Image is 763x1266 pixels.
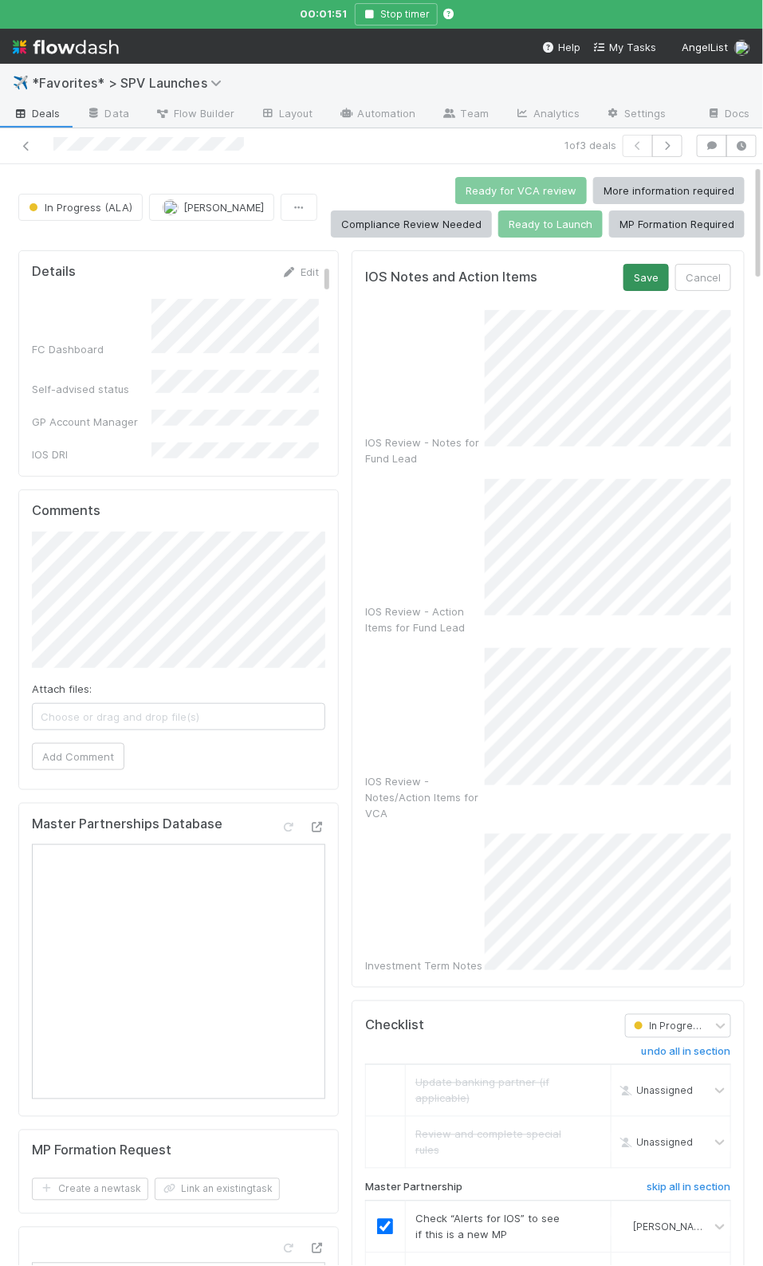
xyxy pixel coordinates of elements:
[564,137,616,153] span: 1 of 3 deals
[415,1076,549,1105] span: Update banking partner (if applicable)
[542,39,580,55] div: Help
[149,194,274,221] button: [PERSON_NAME]
[631,1020,732,1032] span: In Progress (ALA)
[365,1018,424,1034] h5: Checklist
[247,102,326,128] a: Layout
[455,177,587,204] button: Ready for VCA review
[647,1181,731,1194] h6: skip all in section
[73,102,142,128] a: Data
[326,102,429,128] a: Automation
[32,381,151,397] div: Self-advised status
[301,6,348,22] span: 00:01:51
[32,414,151,430] div: GP Account Manager
[675,264,731,291] button: Cancel
[641,1046,731,1065] a: undo all in section
[498,210,603,238] button: Ready to Launch
[13,105,61,121] span: Deals
[694,102,763,128] a: Docs
[592,102,679,128] a: Settings
[365,434,485,466] div: IOS Review - Notes for Fund Lead
[26,201,132,214] span: In Progress (ALA)
[609,210,745,238] button: MP Formation Required
[32,1143,171,1159] h5: MP Formation Request
[618,1221,631,1233] img: avatar_b18de8e2-1483-4e81-aa60-0a3d21592880.png
[365,1181,462,1194] h6: Master Partnership
[501,102,592,128] a: Analytics
[647,1181,731,1201] a: skip all in section
[593,39,656,55] a: My Tasks
[13,33,119,61] img: logo-inverted-e16ddd16eac7371096b0.svg
[32,341,151,357] div: FC Dashboard
[32,264,76,280] h5: Details
[415,1128,561,1157] span: Review and complete special rules
[281,265,319,278] a: Edit
[155,105,234,121] span: Flow Builder
[623,264,669,291] button: Save
[682,41,728,53] span: AngelList
[142,102,247,128] a: Flow Builder
[32,503,325,519] h5: Comments
[633,1221,711,1233] span: [PERSON_NAME]
[365,604,485,635] div: IOS Review - Action Items for Fund Lead
[163,199,179,215] img: avatar_b18de8e2-1483-4e81-aa60-0a3d21592880.png
[617,1085,693,1097] span: Unassigned
[32,75,230,91] span: *Favorites* > SPV Launches
[32,743,124,770] button: Add Comment
[33,704,324,729] span: Choose or drag and drop file(s)
[617,1137,693,1149] span: Unassigned
[429,102,501,128] a: Team
[183,201,264,214] span: [PERSON_NAME]
[365,269,537,285] h5: IOS Notes and Action Items
[641,1046,731,1059] h6: undo all in section
[155,1178,280,1201] button: Link an existingtask
[593,41,656,53] span: My Tasks
[331,210,492,238] button: Compliance Review Needed
[355,3,438,26] button: Stop timer
[32,446,151,462] div: IOS DRI
[365,773,485,821] div: IOS Review - Notes/Action Items for VCA
[365,958,485,974] div: Investment Term Notes
[32,816,222,832] h5: Master Partnerships Database
[734,40,750,56] img: avatar_b18de8e2-1483-4e81-aa60-0a3d21592880.png
[415,1213,560,1241] span: Check “Alerts for IOS” to see if this is a new MP
[32,681,92,697] label: Attach files:
[593,177,745,204] button: More information required
[18,194,143,221] button: In Progress (ALA)
[32,1178,148,1201] button: Create a newtask
[13,76,29,89] span: ✈️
